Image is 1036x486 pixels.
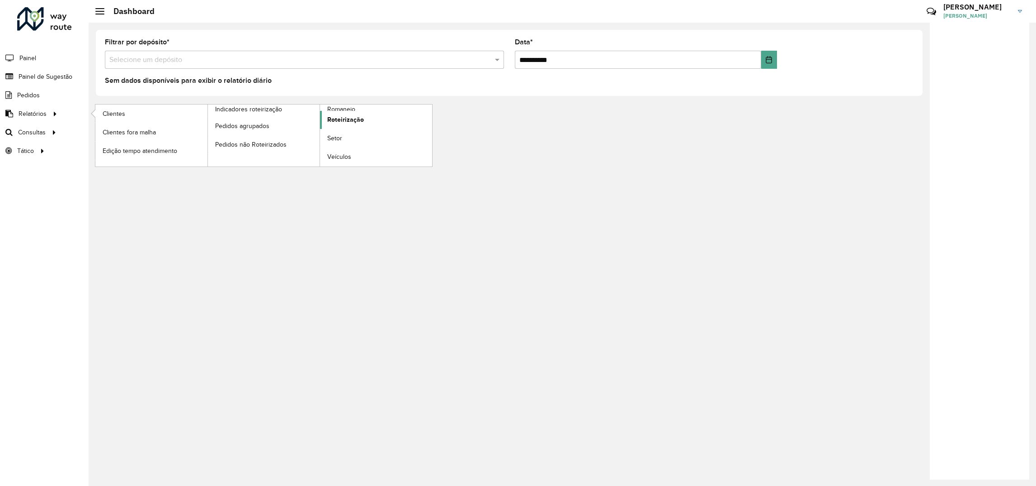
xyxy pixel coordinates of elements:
span: Painel [19,53,36,63]
button: Choose Date [761,51,777,69]
a: Roteirização [320,111,432,129]
a: Edição tempo atendimento [95,142,207,160]
span: Clientes [103,109,125,119]
label: Filtrar por depósito [105,37,170,48]
h3: [PERSON_NAME] [943,3,1011,11]
a: Veículos [320,148,432,166]
span: Pedidos agrupados [215,121,269,131]
a: Indicadores roteirização [95,105,320,167]
span: Edição tempo atendimento [103,146,177,156]
label: Sem dados disponíveis para exibir o relatório diário [105,75,272,86]
span: Pedidos não Roteirizados [215,140,287,149]
label: Data [515,37,533,48]
span: Romaneio [327,105,355,114]
a: Setor [320,129,432,148]
span: Pedidos [17,91,40,100]
a: Clientes fora malha [95,123,207,141]
span: Painel de Sugestão [19,72,72,81]
a: Romaneio [208,105,433,167]
span: Relatórios [19,109,47,119]
span: Indicadores roteirização [215,105,282,114]
a: Pedidos não Roteirizados [208,135,320,153]
a: Clientes [95,105,207,123]
span: Consultas [18,128,46,137]
a: Pedidos agrupados [208,117,320,135]
span: [PERSON_NAME] [943,12,1011,20]
a: Contato Rápido [922,2,941,21]
span: Veículos [327,152,351,162]
span: Tático [17,146,34,156]
span: Roteirização [327,115,364,124]
span: Clientes fora malha [103,128,156,137]
span: Setor [327,133,342,143]
h2: Dashboard [104,6,155,16]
